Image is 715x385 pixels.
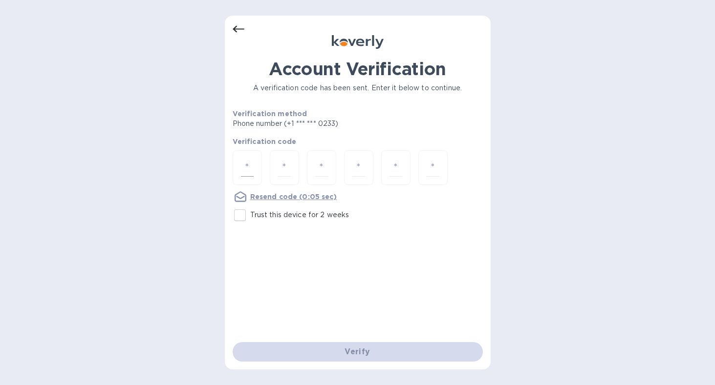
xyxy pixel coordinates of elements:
[233,59,483,79] h1: Account Verification
[233,137,483,146] p: Verification code
[233,83,483,93] p: A verification code has been sent. Enter it below to continue.
[250,210,349,220] p: Trust this device for 2 weeks
[233,119,413,129] p: Phone number (+1 *** *** 0233)
[250,193,337,201] u: Resend code (0:05 sec)
[233,110,307,118] b: Verification method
